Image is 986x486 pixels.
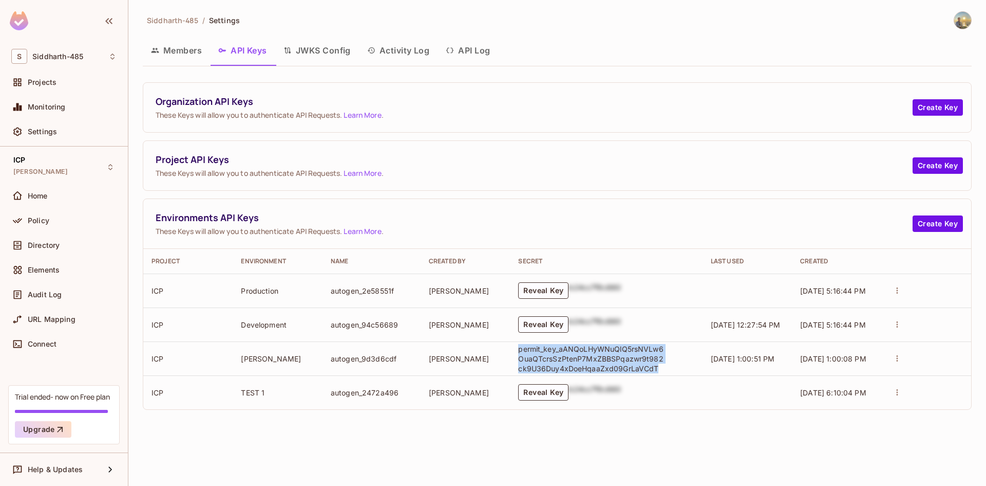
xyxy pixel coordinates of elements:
[323,341,421,375] td: autogen_9d3d6cdf
[13,168,68,176] span: [PERSON_NAME]
[156,110,913,120] span: These Keys will allow you to authenticate API Requests. .
[156,226,913,236] span: These Keys will allow you to authenticate API Requests. .
[28,266,60,274] span: Elements
[151,257,224,265] div: Project
[421,274,510,308] td: [PERSON_NAME]
[156,168,913,178] span: These Keys will allow you to authenticate API Requests. .
[518,282,568,299] button: Reveal Key
[143,341,233,375] td: ICP
[28,315,75,323] span: URL Mapping
[890,283,904,298] button: actions
[209,15,240,25] span: Settings
[28,217,49,225] span: Policy
[143,308,233,341] td: ICP
[711,320,781,329] span: [DATE] 12:27:54 PM
[913,215,963,232] button: Create Key
[359,38,438,63] button: Activity Log
[202,15,205,25] li: /
[156,95,913,108] span: Organization API Keys
[800,354,866,363] span: [DATE] 1:00:08 PM
[28,128,57,136] span: Settings
[11,49,27,64] span: S
[518,316,568,333] button: Reveal Key
[800,257,873,265] div: Created
[143,375,233,409] td: ICP
[344,110,381,120] a: Learn More
[147,15,198,25] span: Siddharth-485
[421,308,510,341] td: [PERSON_NAME]
[890,317,904,332] button: actions
[233,274,322,308] td: Production
[28,465,83,474] span: Help & Updates
[711,354,775,363] span: [DATE] 1:00:51 PM
[800,388,866,397] span: [DATE] 6:10:04 PM
[913,99,963,116] button: Create Key
[344,226,381,236] a: Learn More
[143,38,210,63] button: Members
[568,316,621,333] div: b24cc7f8c660
[143,274,233,308] td: ICP
[518,384,568,401] button: Reveal Key
[28,78,56,86] span: Projects
[323,375,421,409] td: autogen_2472a496
[438,38,498,63] button: API Log
[890,385,904,400] button: actions
[241,257,314,265] div: Environment
[15,392,110,402] div: Trial ended- now on Free plan
[568,282,621,299] div: b24cc7f8c660
[421,341,510,375] td: [PERSON_NAME]
[156,153,913,166] span: Project API Keys
[913,157,963,174] button: Create Key
[518,344,667,373] p: permit_key_aANQoLHyWNuQlQ5rsNVLw6OuaQTcrsSzPtenP7MxZBBSPqazwr9t982ck9U36Duy4xDoeHqaaZxd09GrLaVCdT
[28,340,56,348] span: Connect
[210,38,275,63] button: API Keys
[800,320,866,329] span: [DATE] 5:16:44 PM
[954,12,971,29] img: Siddharth Sharma
[800,286,866,295] span: [DATE] 5:16:44 PM
[421,375,510,409] td: [PERSON_NAME]
[323,308,421,341] td: autogen_94c56689
[233,375,322,409] td: TEST 1
[28,103,66,111] span: Monitoring
[156,211,913,224] span: Environments API Keys
[10,11,28,30] img: SReyMgAAAABJRU5ErkJggg==
[28,291,62,299] span: Audit Log
[233,308,322,341] td: Development
[32,52,83,61] span: Workspace: Siddharth-485
[331,257,412,265] div: Name
[568,384,621,401] div: b24cc7f8c660
[13,156,25,164] span: ICP
[890,351,904,366] button: actions
[233,341,322,375] td: [PERSON_NAME]
[28,241,60,249] span: Directory
[15,421,71,438] button: Upgrade
[429,257,502,265] div: Created By
[711,257,784,265] div: Last Used
[28,192,48,200] span: Home
[518,257,694,265] div: Secret
[275,38,359,63] button: JWKS Config
[344,168,381,178] a: Learn More
[323,274,421,308] td: autogen_2e58551f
